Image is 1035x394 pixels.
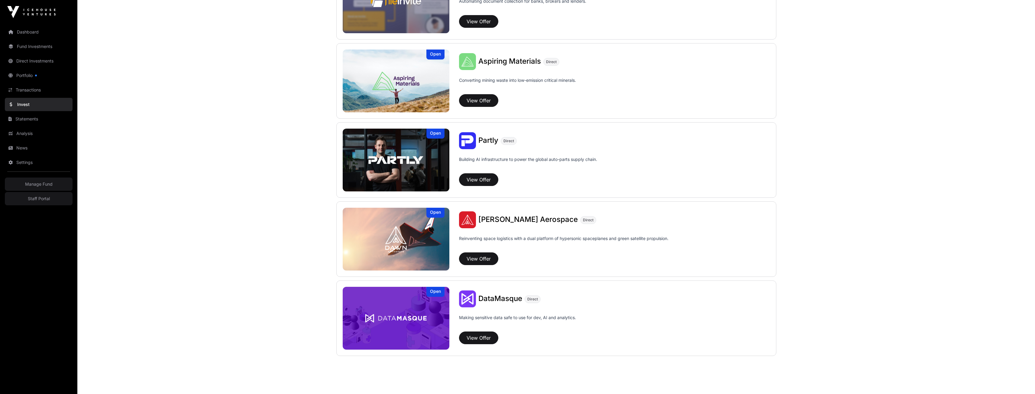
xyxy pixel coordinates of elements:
p: Building AI infrastructure to power the global auto-parts supply chain. [459,156,597,171]
a: [PERSON_NAME] Aerospace [478,216,578,224]
div: Open [426,50,445,59]
img: Aspiring Materials [343,50,450,112]
span: Aspiring Materials [478,57,541,66]
a: Transactions [5,83,73,97]
span: DataMasque [478,294,522,303]
a: Staff Portal [5,192,73,205]
img: Partly [459,132,476,149]
div: Open [426,208,445,218]
a: Dawn AerospaceOpen [343,208,450,271]
a: Fund Investments [5,40,73,53]
span: Partly [478,136,498,145]
a: Partly [478,137,498,145]
a: Manage Fund [5,178,73,191]
span: Direct [546,59,557,64]
img: DataMasque [459,290,476,307]
span: Direct [503,139,514,143]
iframe: Chat Widget [1005,365,1035,394]
p: Converting mining waste into low-emission critical minerals. [459,77,576,92]
a: Dashboard [5,25,73,39]
img: Dawn Aerospace [459,211,476,228]
img: Dawn Aerospace [343,208,450,271]
div: Open [426,129,445,139]
button: View Offer [459,15,498,28]
button: View Offer [459,252,498,265]
img: DataMasque [343,287,450,350]
span: [PERSON_NAME] Aerospace [478,215,578,224]
span: Direct [527,297,538,302]
button: View Offer [459,173,498,186]
a: Invest [5,98,73,111]
img: Partly [343,129,450,191]
p: Reinventing space logistics with a dual platform of hypersonic spaceplanes and green satellite pr... [459,235,668,250]
img: Aspiring Materials [459,53,476,70]
a: DataMasque [478,295,522,303]
div: Open [426,287,445,297]
a: Statements [5,112,73,126]
a: PartlyOpen [343,129,450,191]
a: Settings [5,156,73,169]
a: Aspiring MaterialsOpen [343,50,450,112]
a: Aspiring Materials [478,58,541,66]
button: View Offer [459,332,498,344]
a: Analysis [5,127,73,140]
a: Portfolio [5,69,73,82]
p: Making sensitive data safe to use for dev, AI and analytics. [459,315,576,329]
button: View Offer [459,94,498,107]
img: Icehouse Ventures Logo [7,6,56,18]
a: News [5,141,73,155]
a: Direct Investments [5,54,73,68]
span: Direct [583,218,594,223]
a: DataMasqueOpen [343,287,450,350]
